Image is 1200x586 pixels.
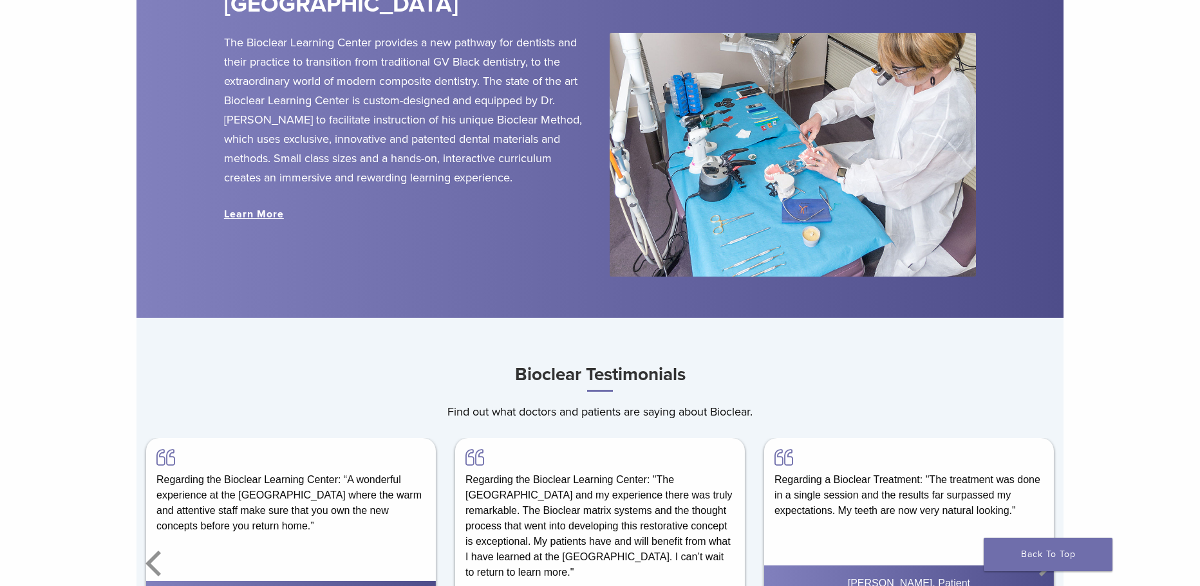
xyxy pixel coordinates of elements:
[136,359,1064,392] h3: Bioclear Testimonials
[146,438,436,544] div: Regarding the Bioclear Learning Center: “A wonderful experience at the [GEOGRAPHIC_DATA] where th...
[764,438,1054,529] div: Regarding a Bioclear Treatment: "The treatment was done in a single session and the results far s...
[136,402,1064,421] p: Find out what doctors and patients are saying about Bioclear.
[224,33,590,187] p: The Bioclear Learning Center provides a new pathway for dentists and their practice to transition...
[224,208,284,221] a: Learn More
[984,538,1112,571] a: Back To Top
